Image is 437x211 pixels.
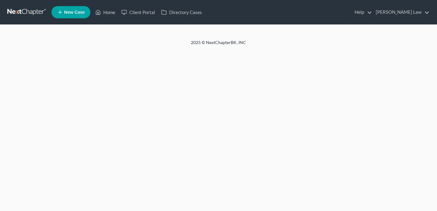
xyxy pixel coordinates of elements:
a: [PERSON_NAME] Law [373,7,429,18]
a: Home [92,7,118,18]
a: Client Portal [118,7,158,18]
a: Directory Cases [158,7,205,18]
new-legal-case-button: New Case [51,6,90,18]
div: 2025 © NextChapterBK, INC [44,39,393,50]
a: Help [351,7,372,18]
